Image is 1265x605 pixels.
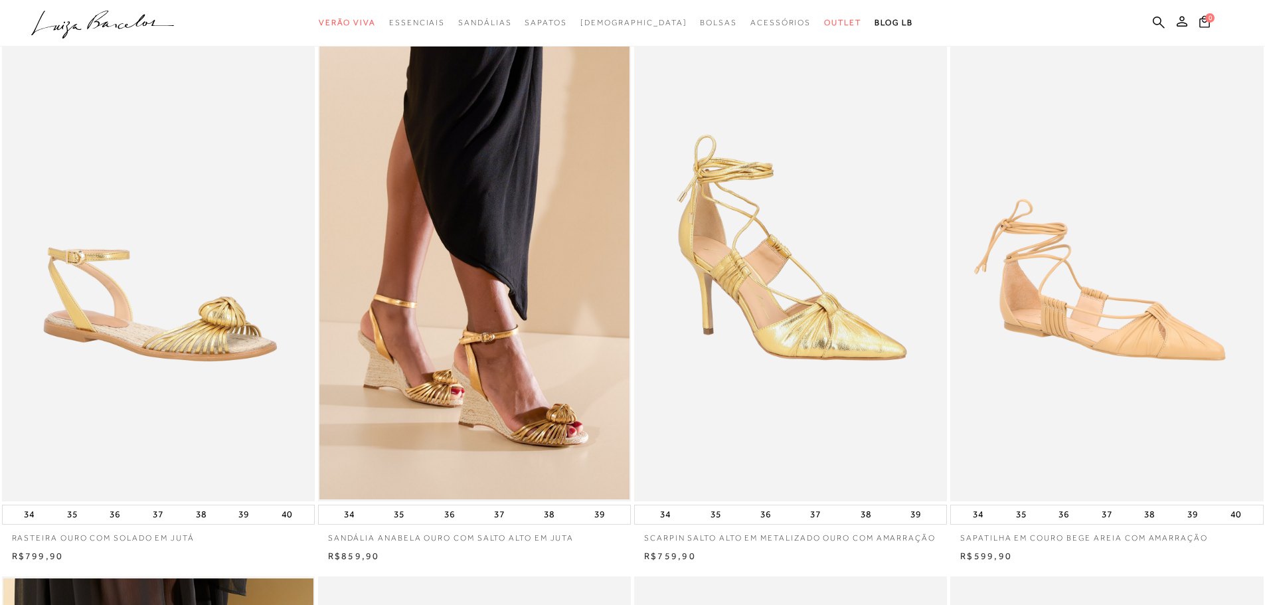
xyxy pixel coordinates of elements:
[440,505,459,524] button: 36
[750,18,811,27] span: Acessórios
[458,18,511,27] span: Sandálias
[960,551,1012,561] span: R$599,90
[906,505,925,524] button: 39
[634,525,947,544] a: SCARPIN SALTO ALTO EM METALIZADO OURO COM AMARRAÇÃO
[875,11,913,35] a: BLOG LB
[1054,505,1073,524] button: 36
[707,505,725,524] button: 35
[192,505,211,524] button: 38
[318,525,631,544] a: SANDÁLIA ANABELA OURO COM SALTO ALTO EM JUTA
[700,18,737,27] span: Bolsas
[1226,505,1245,524] button: 40
[1140,505,1159,524] button: 38
[2,525,315,544] a: RASTEIRA OURO COM SOLADO EM JUTÁ
[1183,505,1202,524] button: 39
[1195,15,1214,33] button: 0
[63,505,82,524] button: 35
[950,525,1263,544] a: SAPATILHA EM COURO BEGE AREIA COM AMARRAÇÃO
[319,18,376,27] span: Verão Viva
[1012,505,1031,524] button: 35
[3,32,315,501] img: RASTEIRA OURO COM SOLADO EM JUTÁ
[525,11,566,35] a: categoryNavScreenReaderText
[278,505,296,524] button: 40
[340,505,359,524] button: 34
[824,18,861,27] span: Outlet
[1205,13,1215,23] span: 0
[458,11,511,35] a: categoryNavScreenReaderText
[580,18,687,27] span: [DEMOGRAPHIC_DATA]
[952,34,1262,499] img: SAPATILHA EM COURO BEGE AREIA COM AMARRAÇÃO
[389,18,445,27] span: Essenciais
[806,505,825,524] button: 37
[656,505,675,524] button: 34
[319,11,376,35] a: categoryNavScreenReaderText
[389,11,445,35] a: categoryNavScreenReaderText
[328,551,380,561] span: R$859,90
[319,34,630,499] img: SANDÁLIA ANABELA OURO COM SALTO ALTO EM JUTA
[635,34,946,499] a: SCARPIN SALTO ALTO EM METALIZADO OURO COM AMARRAÇÃO SCARPIN SALTO ALTO EM METALIZADO OURO COM AMA...
[390,505,408,524] button: 35
[3,34,313,499] a: RASTEIRA OURO COM SOLADO EM JUTÁ
[644,551,696,561] span: R$759,90
[969,505,987,524] button: 34
[106,505,124,524] button: 36
[20,505,39,524] button: 34
[149,505,167,524] button: 37
[580,11,687,35] a: noSubCategoriesText
[319,34,630,499] a: SANDÁLIA ANABELA OURO COM SALTO ALTO EM JUTA SANDÁLIA ANABELA OURO COM SALTO ALTO EM JUTA
[525,18,566,27] span: Sapatos
[1098,505,1116,524] button: 37
[540,505,558,524] button: 38
[875,18,913,27] span: BLOG LB
[824,11,861,35] a: categoryNavScreenReaderText
[590,505,609,524] button: 39
[635,34,946,499] img: SCARPIN SALTO ALTO EM METALIZADO OURO COM AMARRAÇÃO
[12,551,64,561] span: R$799,90
[234,505,253,524] button: 39
[490,505,509,524] button: 37
[700,11,737,35] a: categoryNavScreenReaderText
[750,11,811,35] a: categoryNavScreenReaderText
[756,505,775,524] button: 36
[857,505,875,524] button: 38
[952,34,1262,499] a: SAPATILHA EM COURO BEGE AREIA COM AMARRAÇÃO SAPATILHA EM COURO BEGE AREIA COM AMARRAÇÃO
